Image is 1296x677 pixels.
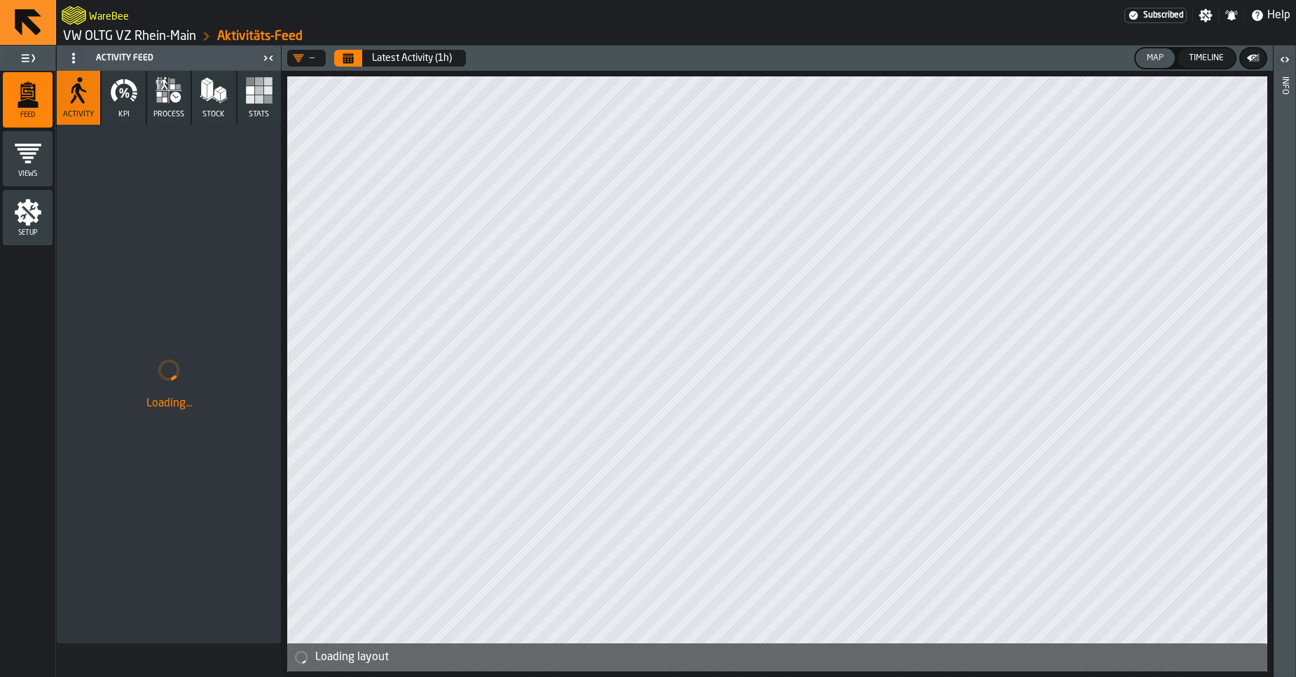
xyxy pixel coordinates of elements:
button: Select date range Select date range [334,50,362,67]
button: button-Timeline [1178,48,1235,68]
div: alert-Loading layout [287,643,1267,671]
span: Stats [249,110,269,119]
span: Subscribed [1143,11,1183,20]
button: Select date range [364,44,460,72]
header: Info [1274,46,1295,677]
div: Select date range [334,50,466,67]
a: link-to-/wh/i/44979e6c-6f66-405e-9874-c1e29f02a54a/simulations [63,29,196,44]
a: link-to-/wh/i/44979e6c-6f66-405e-9874-c1e29f02a54a/feed/cb2375cd-a213-45f6-a9a8-871f1953d9f6 [217,29,303,44]
div: Map [1141,53,1169,63]
a: logo-header [62,3,86,28]
span: Activity [63,110,94,119]
li: menu Views [3,131,53,187]
label: button-toggle-Toggle Full Menu [3,48,53,68]
li: menu Setup [3,190,53,246]
label: button-toggle-Settings [1193,8,1218,22]
button: button-Map [1136,48,1175,68]
span: Feed [3,111,53,119]
label: button-toggle-Close me [258,50,278,67]
div: DropdownMenuValue- [293,53,315,64]
li: menu Feed [3,72,53,128]
div: Info [1280,74,1290,673]
a: link-to-/wh/i/44979e6c-6f66-405e-9874-c1e29f02a54a/settings/billing [1124,8,1187,23]
span: Setup [3,229,53,237]
h2: Sub Title [89,8,129,22]
div: DropdownMenuValue- [287,50,326,67]
span: process [153,110,184,119]
label: button-toggle-Help [1245,7,1296,24]
div: Loading layout [315,649,1262,666]
div: Loading... [68,395,270,412]
span: KPI [118,110,130,119]
div: Timeline [1183,53,1229,63]
div: Activity Feed [60,47,258,69]
div: Menu Subscription [1124,8,1187,23]
span: Stock [202,110,225,119]
div: Latest Activity (1h) [372,53,452,64]
label: button-toggle-Open [1275,48,1295,74]
nav: Breadcrumb [62,28,676,45]
label: button-toggle-Notifications [1219,8,1244,22]
span: Help [1267,7,1290,24]
span: Views [3,170,53,178]
button: button- [1241,48,1266,68]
